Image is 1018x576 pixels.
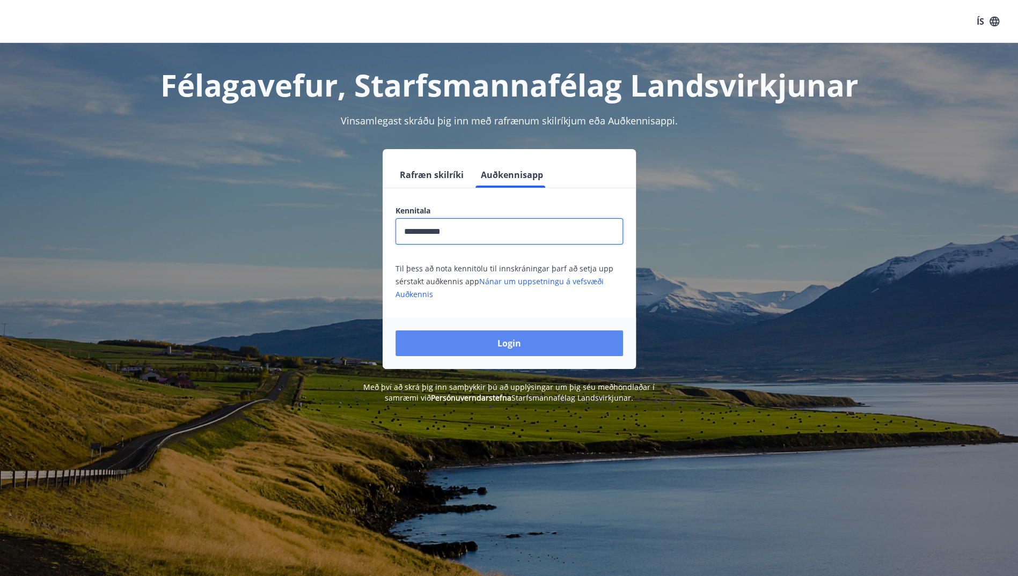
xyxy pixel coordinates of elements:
[431,393,511,403] a: Persónuverndarstefna
[396,205,623,216] label: Kennitala
[971,12,1005,31] button: ÍS
[396,276,604,299] a: Nánar um uppsetningu á vefsvæði Auðkennis
[396,162,468,188] button: Rafræn skilríki
[396,330,623,356] button: Login
[341,114,678,127] span: Vinsamlegast skráðu þig inn með rafrænum skilríkjum eða Auðkennisappi.
[363,382,655,403] span: Með því að skrá þig inn samþykkir þú að upplýsingar um þig séu meðhöndlaðar í samræmi við Starfsm...
[396,263,613,299] span: Til þess að nota kennitölu til innskráningar þarf að setja upp sérstakt auðkennis app
[477,162,547,188] button: Auðkennisapp
[136,64,883,105] h1: Félagavefur, Starfsmannafélag Landsvirkjunar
